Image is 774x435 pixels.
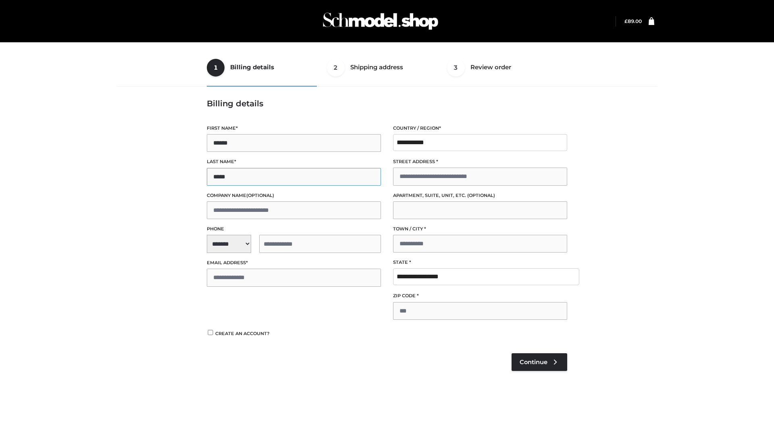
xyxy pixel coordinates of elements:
label: State [393,259,567,266]
span: Continue [520,358,547,366]
label: Country / Region [393,124,567,132]
span: (optional) [246,193,274,198]
label: Phone [207,225,381,233]
label: Town / City [393,225,567,233]
input: Create an account? [207,330,214,335]
label: Company name [207,192,381,199]
label: Apartment, suite, unit, etc. [393,192,567,199]
a: £89.00 [624,18,642,24]
label: First name [207,124,381,132]
span: Create an account? [215,331,270,336]
img: Schmodel Admin 964 [320,5,441,37]
h3: Billing details [207,99,567,108]
a: Continue [512,353,567,371]
span: £ [624,18,628,24]
bdi: 89.00 [624,18,642,24]
label: Street address [393,158,567,166]
span: (optional) [467,193,495,198]
label: ZIP Code [393,292,567,300]
label: Email address [207,259,381,267]
label: Last name [207,158,381,166]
